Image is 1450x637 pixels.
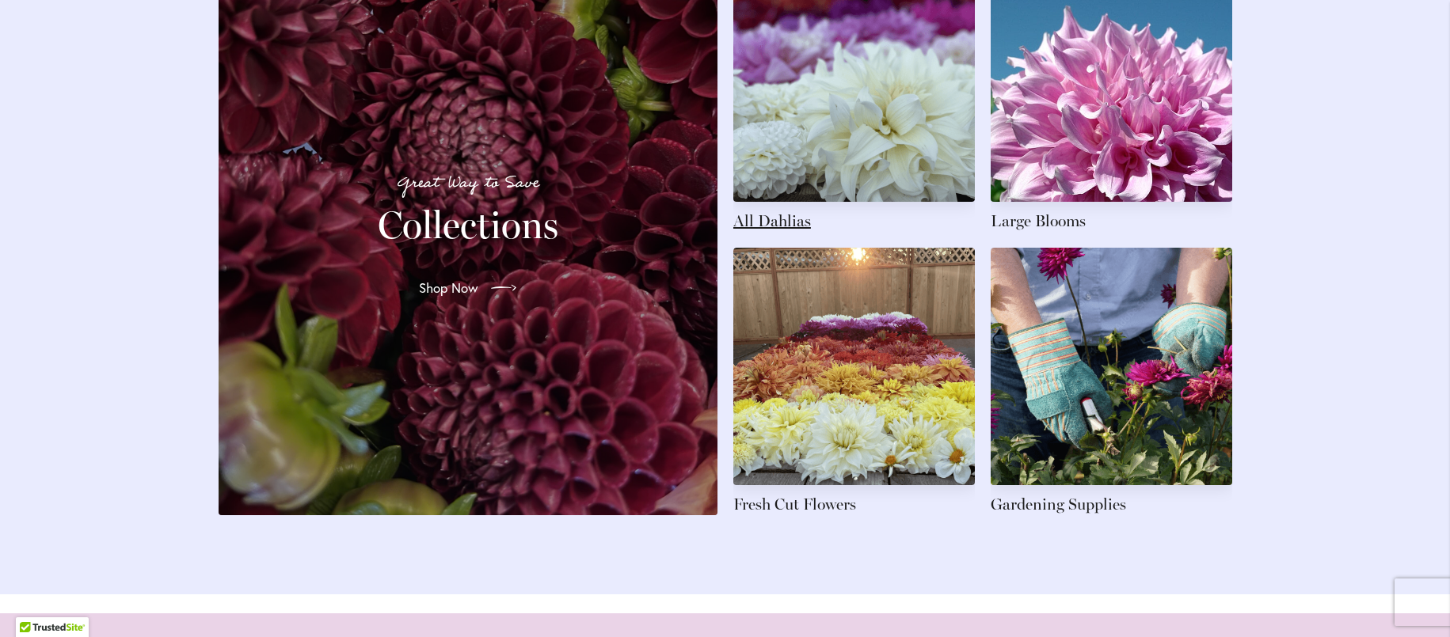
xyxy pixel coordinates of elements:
[238,170,698,196] p: Great Way to Save
[406,266,529,310] a: Shop Now
[419,279,478,298] span: Shop Now
[238,203,698,247] h2: Collections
